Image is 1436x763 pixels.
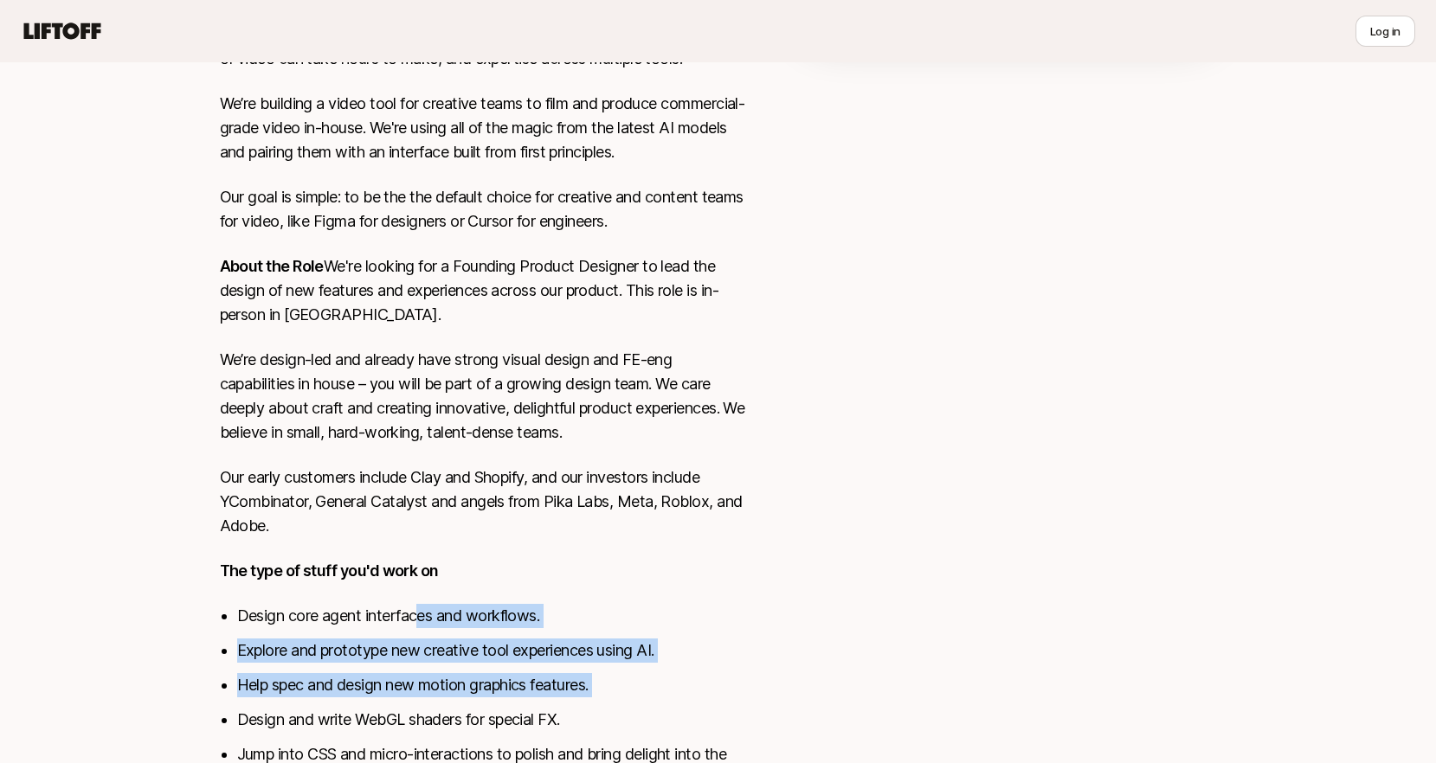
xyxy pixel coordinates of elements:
[220,92,746,164] p: We’re building a video tool for creative teams to film and produce commercial-grade video in-hous...
[220,561,439,580] strong: The type of stuff you'd work on
[220,465,746,538] p: Our early customers include Clay and Shopify, and our investors include YCombinator, General Cata...
[220,254,746,327] p: We're looking for a Founding Product Designer to lead the design of new features and experiences ...
[220,185,746,234] p: Our goal is simple: to be the the default choice for creative and content teams for video, like F...
[237,708,746,732] li: Design and write WebGL shaders for special FX.
[237,673,746,697] li: Help spec and design new motion graphics features.
[237,604,746,628] li: Design core agent interfaces and workflows.
[237,638,746,663] li: Explore and prototype new creative tool experiences using AI.
[220,257,324,275] strong: About the Role
[1356,16,1415,47] button: Log in
[220,348,746,445] p: We’re design-led and already have strong visual design and FE-eng capabilities in house – you wil...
